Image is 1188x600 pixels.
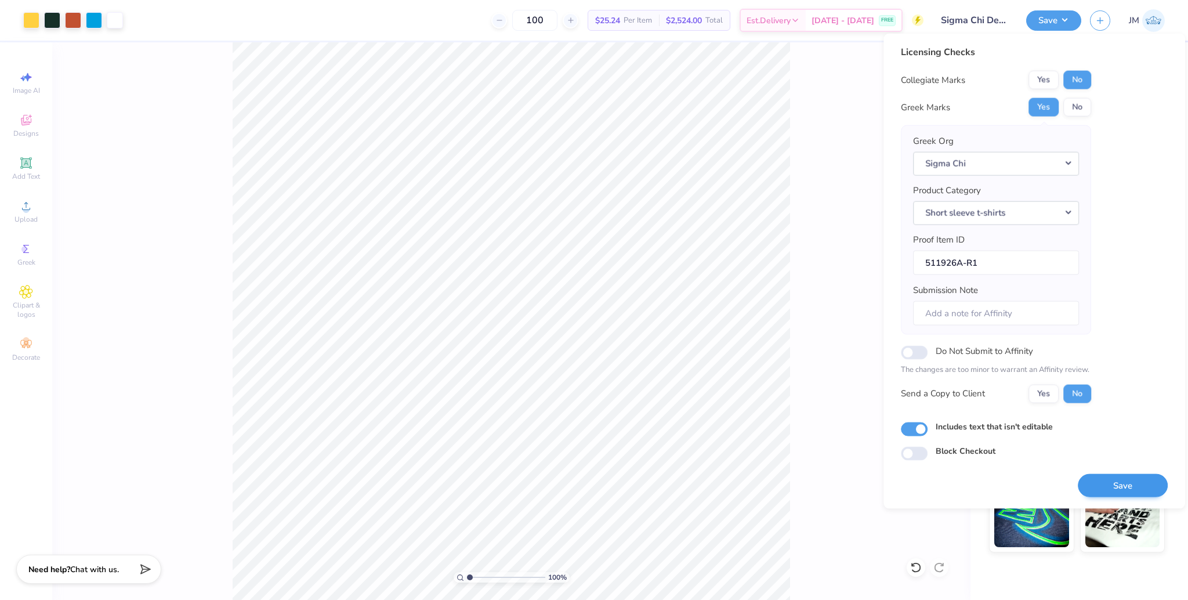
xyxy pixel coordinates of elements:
[705,15,723,27] span: Total
[1063,384,1091,403] button: No
[666,15,702,27] span: $2,524.00
[624,15,652,27] span: Per Item
[12,172,40,181] span: Add Text
[812,15,874,27] span: [DATE] - [DATE]
[901,73,965,86] div: Collegiate Marks
[1028,384,1059,403] button: Yes
[901,364,1091,376] p: The changes are too minor to warrant an Affinity review.
[747,15,791,27] span: Est. Delivery
[913,184,981,197] label: Product Category
[1028,98,1059,117] button: Yes
[936,344,1033,359] label: Do Not Submit to Affinity
[881,16,893,24] span: FREE
[1078,474,1168,497] button: Save
[6,301,46,319] span: Clipart & logos
[994,489,1069,547] img: Glow in the Dark Ink
[15,215,38,224] span: Upload
[901,100,950,114] div: Greek Marks
[28,564,70,575] strong: Need help?
[932,9,1017,32] input: Untitled Design
[936,420,1053,432] label: Includes text that isn't editable
[1129,14,1139,27] span: JM
[1063,98,1091,117] button: No
[1028,71,1059,89] button: Yes
[17,258,35,267] span: Greek
[13,86,40,95] span: Image AI
[1026,10,1081,31] button: Save
[936,444,995,457] label: Block Checkout
[913,151,1079,175] button: Sigma Chi
[1129,9,1165,32] a: JM
[913,301,1079,326] input: Add a note for Affinity
[913,201,1079,225] button: Short sleeve t-shirts
[913,284,978,297] label: Submission Note
[913,135,954,148] label: Greek Org
[512,10,557,31] input: – –
[1085,489,1160,547] img: Water based Ink
[12,353,40,362] span: Decorate
[548,572,567,583] span: 100 %
[1063,71,1091,89] button: No
[70,564,119,575] span: Chat with us.
[901,387,985,400] div: Send a Copy to Client
[913,233,965,247] label: Proof Item ID
[595,15,620,27] span: $25.24
[13,129,39,138] span: Designs
[1142,9,1165,32] img: John Michael Binayas
[901,45,1091,59] div: Licensing Checks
